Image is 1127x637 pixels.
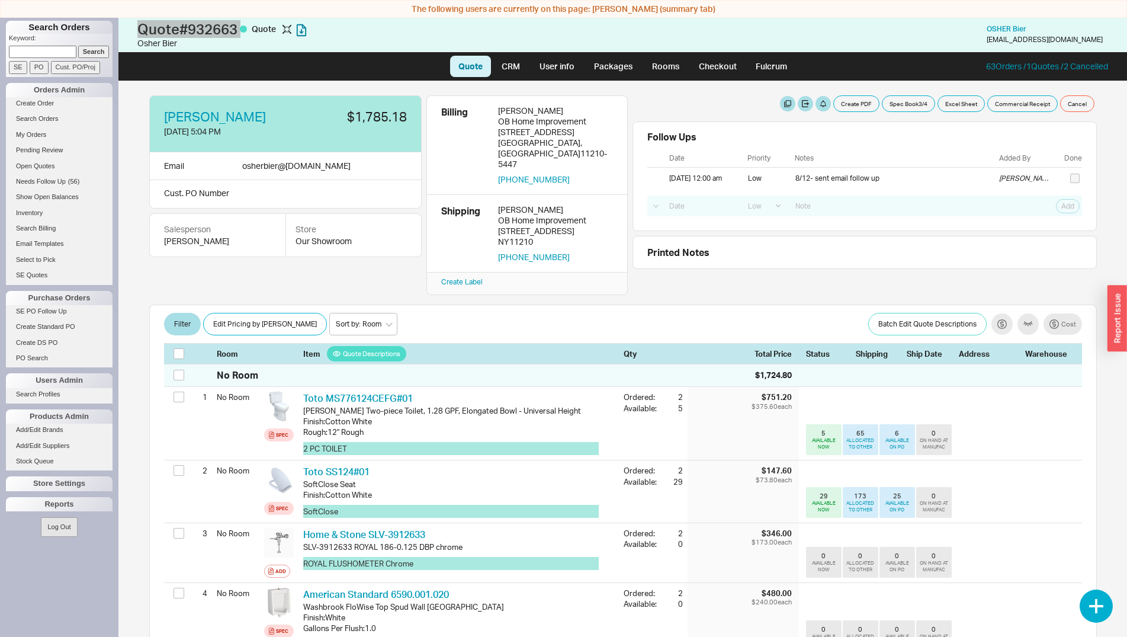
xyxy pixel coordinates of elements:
[752,392,792,402] div: $751.20
[498,174,570,185] button: [PHONE_NUMBER]
[6,254,113,266] a: Select to Pick
[999,174,1054,183] div: [PERSON_NAME]
[149,180,422,209] div: Cust. PO Number
[841,99,872,108] span: Create PDF
[919,437,949,450] div: ON HAND AT MANUFAC
[624,476,662,487] div: Available:
[808,437,839,450] div: AVAILABLE NOW
[895,429,899,437] div: 6
[932,552,936,560] div: 0
[858,552,862,560] div: 0
[264,565,290,578] button: Add
[441,204,489,263] div: Shipping
[662,465,683,476] div: 2
[6,291,113,305] div: Purchase Orders
[498,127,613,137] div: [STREET_ADDRESS]
[217,369,258,382] div: No Room
[882,500,913,513] div: AVAILABLE ON PO
[895,625,899,633] div: 0
[752,598,792,606] div: $240.00 each
[303,479,614,489] div: SoftClose Seat
[217,387,259,407] div: No Room
[845,560,876,573] div: ALLOCATED TO OTHER
[987,95,1058,112] button: Commercial Receipt
[6,160,113,172] a: Open Quotes
[795,154,997,162] div: Notes
[264,392,294,421] img: MS776124CEFG_fi3iyc
[303,442,599,455] button: 2 PC TOILET
[242,159,351,172] div: osherbier @ [DOMAIN_NAME]
[276,504,288,513] div: Spec
[1025,348,1073,359] div: Warehouse
[6,21,113,34] h1: Search Orders
[669,174,739,183] div: [DATE] 12:00 am
[217,348,259,359] div: Room
[41,517,77,537] button: Log Out
[895,552,899,560] div: 0
[16,178,66,185] span: Needs Follow Up
[164,110,266,123] a: [PERSON_NAME]
[174,317,191,331] span: Filter
[987,36,1103,44] div: [EMAIL_ADDRESS][DOMAIN_NAME]
[1064,154,1082,162] div: Done
[303,427,614,437] div: Rough : 12" Rough
[624,392,662,402] div: Ordered:
[137,37,567,49] div: Osher Bier
[752,403,792,410] div: $375.60 each
[756,465,792,476] div: $147.60
[6,409,113,424] div: Products Admin
[498,116,613,127] div: OB Home Improvement
[296,223,412,235] div: Store
[531,56,583,77] a: User info
[192,387,207,407] div: 1
[845,437,876,450] div: ALLOCATED TO OTHER
[6,305,113,318] a: SE PO Follow Up
[276,430,288,440] div: Spec
[441,277,483,286] a: Create Label
[882,560,913,573] div: AVAILABLE ON PO
[890,99,927,108] span: Spec Book 3 / 4
[164,223,271,235] div: Salesperson
[303,348,619,359] div: Item
[755,369,792,381] div: $1,724.80
[624,528,662,539] div: Ordered:
[450,56,491,77] a: Quote
[624,348,683,359] div: Qty
[858,625,862,633] div: 0
[6,497,113,511] div: Reports
[754,348,799,359] div: Total Price
[624,403,662,414] div: Available:
[6,388,113,401] a: Search Profiles
[164,159,184,172] div: Email
[303,601,614,612] div: Washbrook FloWise Top Spud Wall [GEOGRAPHIC_DATA]
[987,25,1026,33] a: OSHER Bier
[820,492,828,500] div: 29
[878,317,977,331] span: Batch Edit Quote Descriptions
[624,598,662,609] div: Available:
[68,178,80,185] span: ( 56 )
[937,95,985,112] button: Excel Sheet
[671,539,683,549] div: 0
[854,492,866,500] div: 173
[217,583,259,603] div: No Room
[498,252,570,263] button: [PHONE_NUMBER]
[6,440,113,452] a: Add/Edit Suppliers
[808,560,839,573] div: AVAILABLE NOW
[747,56,796,77] a: Fulcrum
[9,61,27,73] input: SE
[293,110,407,123] div: $1,785.18
[1060,95,1094,112] button: Cancel
[275,566,286,576] div: Add
[498,105,613,116] div: [PERSON_NAME]
[1061,201,1074,211] span: Add
[882,437,913,450] div: AVAILABLE ON PO
[441,105,489,185] div: Billing
[662,528,683,539] div: 2
[748,174,786,183] div: low
[1068,99,1087,108] span: Cancel
[1056,199,1080,213] button: Add
[821,552,826,560] div: 0
[303,405,614,416] div: [PERSON_NAME] Two-piece Toilet, 1.28 GPF, Elongated Bowl - Universal Height
[192,523,207,543] div: 3
[3,3,1124,15] div: The following users are currently on this page:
